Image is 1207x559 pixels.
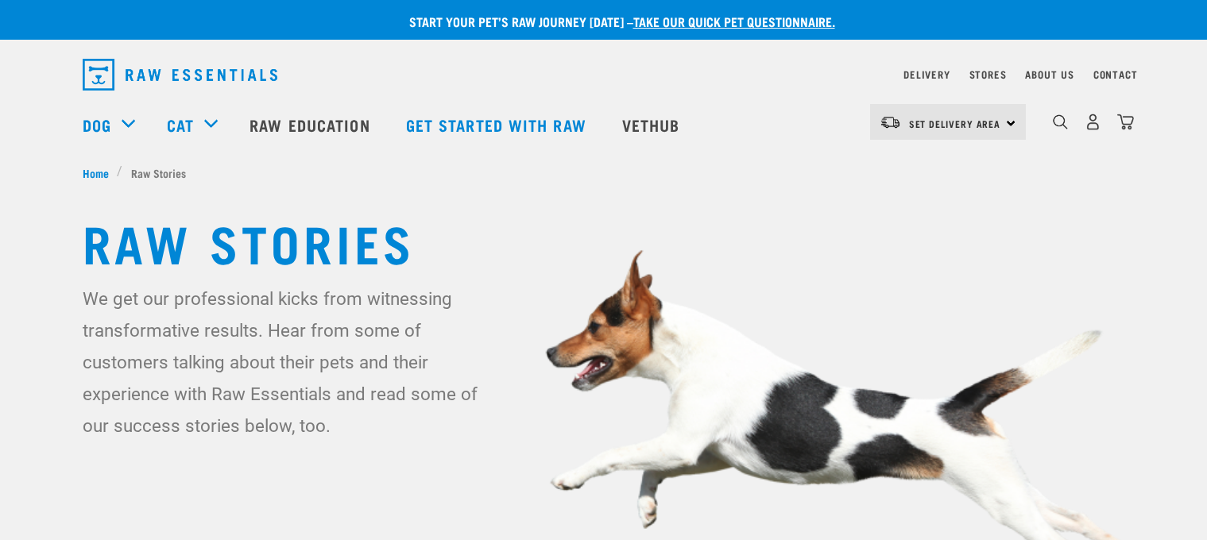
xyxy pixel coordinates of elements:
img: user.png [1085,114,1101,130]
a: Raw Education [234,93,389,156]
img: Raw Essentials Logo [83,59,277,91]
nav: breadcrumbs [83,164,1125,181]
img: home-icon@2x.png [1117,114,1134,130]
a: Delivery [903,71,950,77]
img: van-moving.png [880,115,901,129]
a: Home [83,164,118,181]
a: Stores [969,71,1007,77]
a: take our quick pet questionnaire. [633,17,835,25]
span: Home [83,164,109,181]
a: About Us [1025,71,1074,77]
nav: dropdown navigation [70,52,1138,97]
a: Dog [83,113,111,137]
a: Cat [167,113,194,137]
p: We get our professional kicks from witnessing transformative results. Hear from some of customers... [83,283,500,441]
a: Get started with Raw [390,93,606,156]
a: Vethub [606,93,700,156]
h1: Raw Stories [83,213,1125,270]
img: home-icon-1@2x.png [1053,114,1068,129]
a: Contact [1093,71,1138,77]
span: Set Delivery Area [909,121,1001,126]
